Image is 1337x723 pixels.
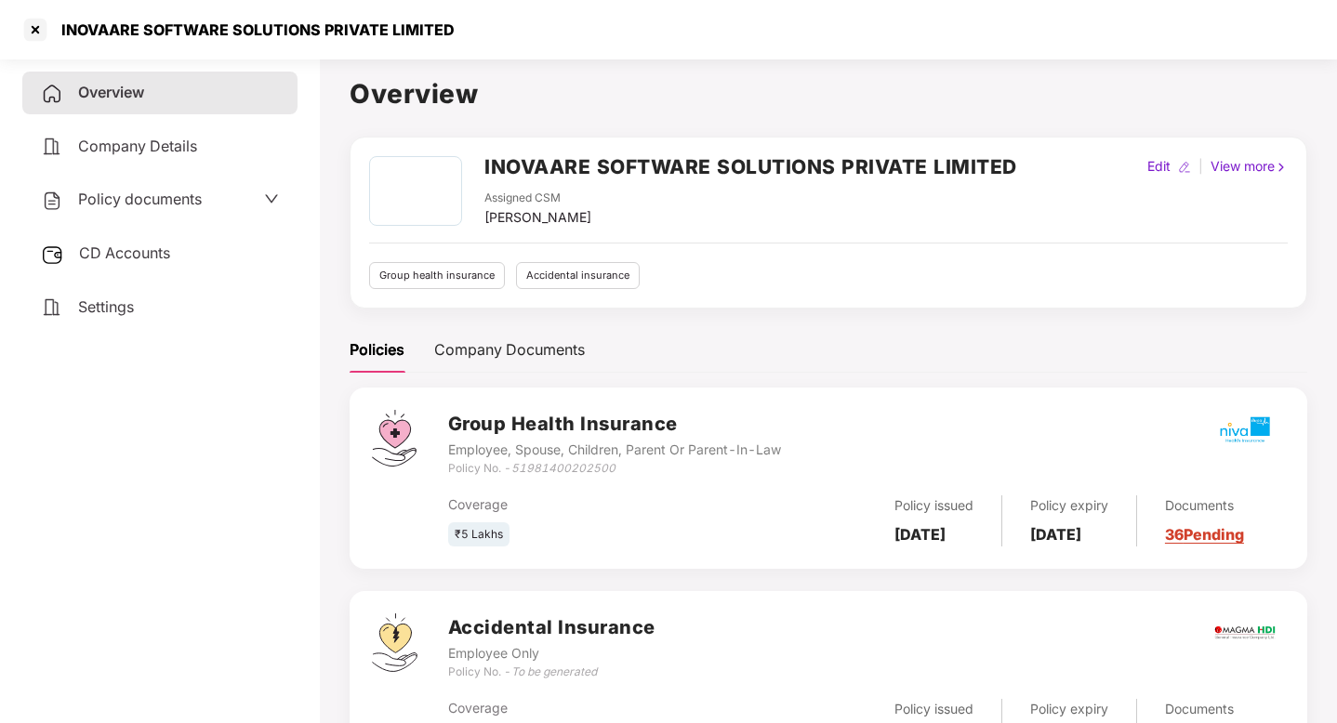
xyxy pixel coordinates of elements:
[1030,525,1081,544] b: [DATE]
[1030,495,1108,516] div: Policy expiry
[41,83,63,105] img: svg+xml;base64,PHN2ZyB4bWxucz0iaHR0cDovL3d3dy53My5vcmcvMjAwMC9zdmciIHdpZHRoPSIyNCIgaGVpZ2h0PSIyNC...
[511,461,616,475] i: 51981400202500
[894,495,973,516] div: Policy issued
[434,338,585,361] div: Company Documents
[1207,156,1291,177] div: View more
[516,262,640,289] div: Accidental insurance
[448,664,655,681] div: Policy No. -
[484,151,1017,182] h2: INOVAARE SOFTWARE SOLUTIONS PRIVATE LIMITED
[1165,525,1244,544] a: 36 Pending
[41,136,63,158] img: svg+xml;base64,PHN2ZyB4bWxucz0iaHR0cDovL3d3dy53My5vcmcvMjAwMC9zdmciIHdpZHRoPSIyNCIgaGVpZ2h0PSIyNC...
[1144,156,1174,177] div: Edit
[1030,699,1108,719] div: Policy expiry
[894,699,973,719] div: Policy issued
[1178,161,1191,174] img: editIcon
[41,190,63,212] img: svg+xml;base64,PHN2ZyB4bWxucz0iaHR0cDovL3d3dy53My5vcmcvMjAwMC9zdmciIHdpZHRoPSIyNCIgaGVpZ2h0PSIyNC...
[1275,161,1288,174] img: rightIcon
[448,460,781,478] div: Policy No. -
[1212,600,1277,665] img: magma.png
[41,296,63,319] img: svg+xml;base64,PHN2ZyB4bWxucz0iaHR0cDovL3d3dy53My5vcmcvMjAwMC9zdmciIHdpZHRoPSIyNCIgaGVpZ2h0PSIyNC...
[1165,495,1244,516] div: Documents
[78,83,144,101] span: Overview
[894,525,946,544] b: [DATE]
[1165,699,1244,719] div: Documents
[372,613,417,672] img: svg+xml;base64,PHN2ZyB4bWxucz0iaHR0cDovL3d3dy53My5vcmcvMjAwMC9zdmciIHdpZHRoPSI0OS4zMjEiIGhlaWdodD...
[448,440,781,460] div: Employee, Spouse, Children, Parent Or Parent-In-Law
[50,20,455,39] div: INOVAARE SOFTWARE SOLUTIONS PRIVATE LIMITED
[41,243,64,266] img: svg+xml;base64,PHN2ZyB3aWR0aD0iMjUiIGhlaWdodD0iMjQiIHZpZXdCb3g9IjAgMCAyNSAyNCIgZmlsbD0ibm9uZSIgeG...
[1195,156,1207,177] div: |
[448,410,781,439] h3: Group Health Insurance
[511,664,597,678] i: To be generated
[78,137,197,155] span: Company Details
[484,207,591,228] div: [PERSON_NAME]
[78,190,202,208] span: Policy documents
[372,410,417,467] img: svg+xml;base64,PHN2ZyB4bWxucz0iaHR0cDovL3d3dy53My5vcmcvMjAwMC9zdmciIHdpZHRoPSI0Ny43MTQiIGhlaWdodD...
[448,494,727,515] div: Coverage
[1212,397,1277,462] img: mbhicl.png
[484,190,591,207] div: Assigned CSM
[448,522,510,547] div: ₹5 Lakhs
[350,338,404,361] div: Policies
[78,297,134,316] span: Settings
[448,698,727,718] div: Coverage
[369,262,505,289] div: Group health insurance
[264,191,279,206] span: down
[448,613,655,642] h3: Accidental Insurance
[79,243,170,262] span: CD Accounts
[350,73,1307,114] h1: Overview
[448,643,655,664] div: Employee Only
